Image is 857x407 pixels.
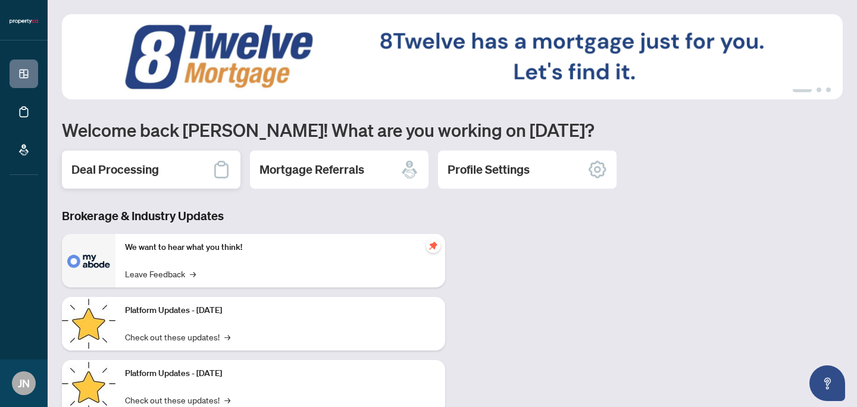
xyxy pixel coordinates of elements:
img: We want to hear what you think! [62,234,115,287]
button: 2 [817,87,821,92]
span: → [224,330,230,343]
img: Platform Updates - July 21, 2025 [62,297,115,350]
button: 1 [793,87,812,92]
a: Check out these updates!→ [125,393,230,406]
button: Open asap [809,365,845,401]
span: → [224,393,230,406]
p: We want to hear what you think! [125,241,436,254]
a: Leave Feedback→ [125,267,196,280]
span: → [190,267,196,280]
span: JN [18,375,30,392]
button: 3 [826,87,831,92]
h3: Brokerage & Industry Updates [62,208,445,224]
h1: Welcome back [PERSON_NAME]! What are you working on [DATE]? [62,118,843,141]
img: logo [10,18,38,25]
p: Platform Updates - [DATE] [125,304,436,317]
h2: Profile Settings [448,161,530,178]
p: Platform Updates - [DATE] [125,367,436,380]
span: pushpin [426,239,440,253]
img: Slide 0 [62,14,843,99]
a: Check out these updates!→ [125,330,230,343]
h2: Mortgage Referrals [259,161,364,178]
h2: Deal Processing [71,161,159,178]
